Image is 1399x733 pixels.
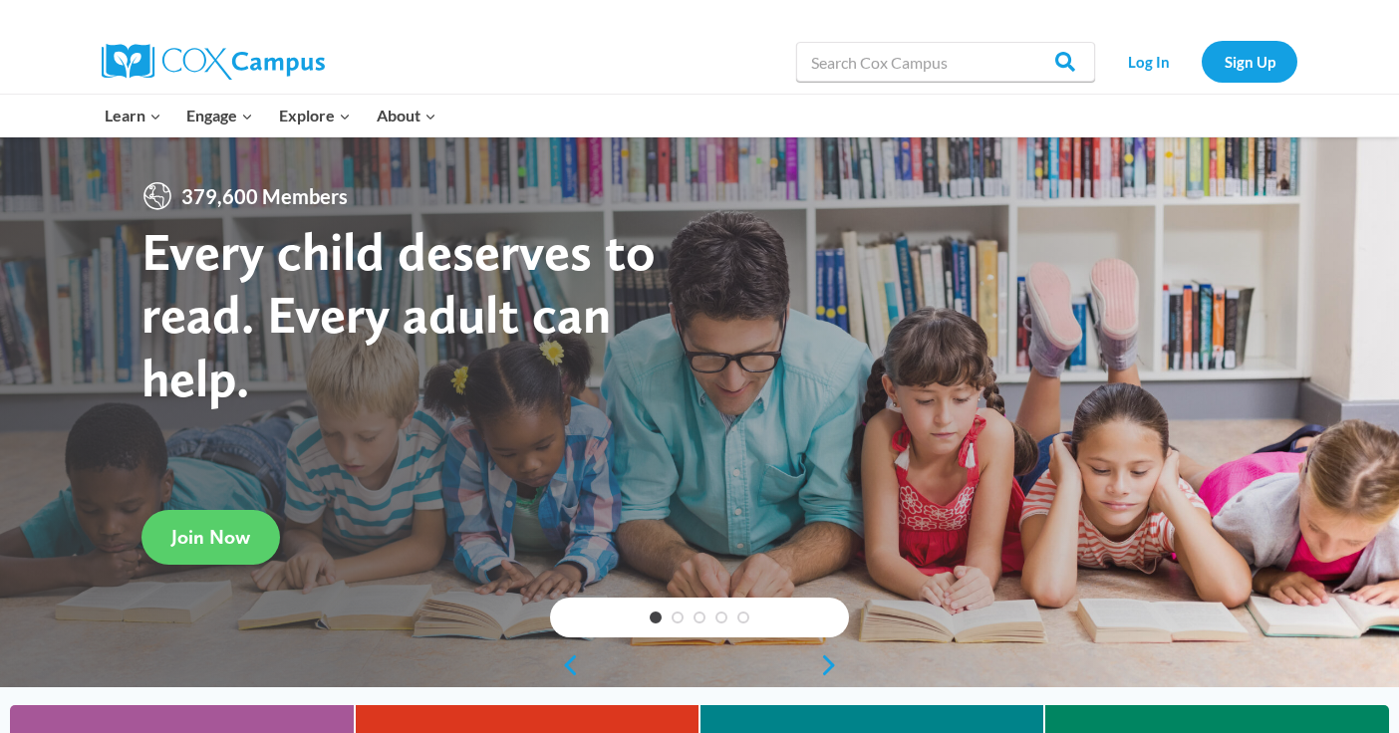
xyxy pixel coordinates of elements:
nav: Primary Navigation [92,95,448,136]
div: content slider buttons [550,645,849,685]
a: Sign Up [1202,41,1297,82]
strong: Every child deserves to read. Every adult can help. [141,219,656,409]
a: previous [550,653,580,677]
a: 1 [650,611,662,623]
span: Engage [186,103,253,128]
span: Explore [279,103,351,128]
a: 3 [694,611,705,623]
a: Join Now [141,510,280,565]
a: 2 [672,611,684,623]
input: Search Cox Campus [796,42,1095,82]
a: next [819,653,849,677]
span: Join Now [171,525,250,549]
span: 379,600 Members [173,180,356,212]
span: Learn [105,103,161,128]
span: About [377,103,436,128]
img: Cox Campus [102,44,325,80]
nav: Secondary Navigation [1105,41,1297,82]
a: Log In [1105,41,1192,82]
a: 4 [715,611,727,623]
a: 5 [737,611,749,623]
